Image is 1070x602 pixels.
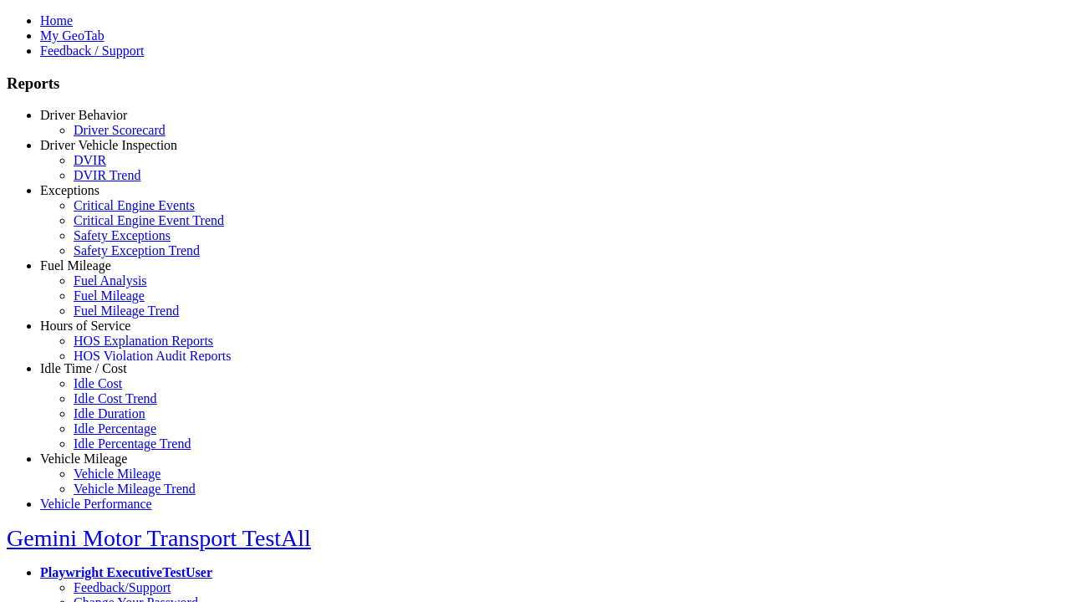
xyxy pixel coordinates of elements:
a: Hours of Service [40,319,130,333]
a: Idle Cost [74,376,122,390]
a: Safety Exceptions [74,228,171,242]
a: Idle Duration [74,406,145,421]
a: Feedback / Support [40,43,144,58]
a: HOS Explanation Reports [74,334,213,348]
a: Driver Scorecard [74,123,166,137]
a: Safety Exception Trend [74,243,200,258]
a: Fuel Mileage Trend [74,304,179,318]
a: Critical Engine Event Trend [74,213,224,227]
a: Fuel Mileage [40,258,111,273]
a: Idle Percentage [74,421,156,436]
a: DVIR [74,153,106,167]
a: Fuel Analysis [74,273,147,288]
a: DVIR Trend [74,168,140,182]
a: Home [40,13,73,28]
a: My GeoTab [40,28,104,43]
a: Driver Behavior [40,108,127,122]
a: Fuel Mileage [74,288,145,303]
a: Critical Engine Events [74,198,195,212]
a: Exceptions [40,183,99,197]
a: Vehicle Performance [40,497,152,511]
a: HOS Violation Audit Reports [74,349,232,363]
a: Driver Vehicle Inspection [40,138,177,152]
a: Idle Percentage Trend [74,436,191,451]
a: Playwright ExecutiveTestUser [40,565,212,579]
a: Vehicle Mileage [40,451,127,466]
a: Feedback/Support [74,580,171,594]
h3: Reports [7,74,1063,93]
a: Gemini Motor Transport TestAll [7,525,311,551]
a: Idle Time / Cost [40,361,127,375]
a: Vehicle Mileage [74,467,160,481]
a: Idle Cost Trend [74,391,157,406]
a: Vehicle Mileage Trend [74,482,196,496]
